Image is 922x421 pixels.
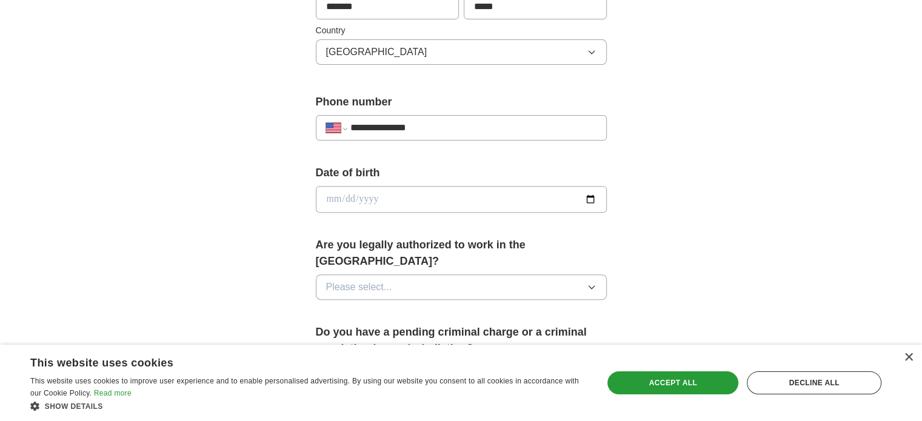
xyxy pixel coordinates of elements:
span: Please select... [326,280,392,294]
button: [GEOGRAPHIC_DATA] [316,39,607,65]
label: Date of birth [316,165,607,181]
label: Phone number [316,94,607,110]
span: Show details [45,402,103,411]
div: This website uses cookies [30,352,556,370]
label: Country [316,24,607,37]
label: Do you have a pending criminal charge or a criminal conviction in any jurisdiction? [316,324,607,357]
div: Accept all [607,371,738,394]
div: Decline all [747,371,881,394]
label: Are you legally authorized to work in the [GEOGRAPHIC_DATA]? [316,237,607,270]
span: [GEOGRAPHIC_DATA] [326,45,427,59]
div: Show details [30,400,586,412]
span: This website uses cookies to improve user experience and to enable personalised advertising. By u... [30,377,579,397]
div: Close [904,353,913,362]
button: Please select... [316,274,607,300]
a: Read more, opens a new window [94,389,132,397]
